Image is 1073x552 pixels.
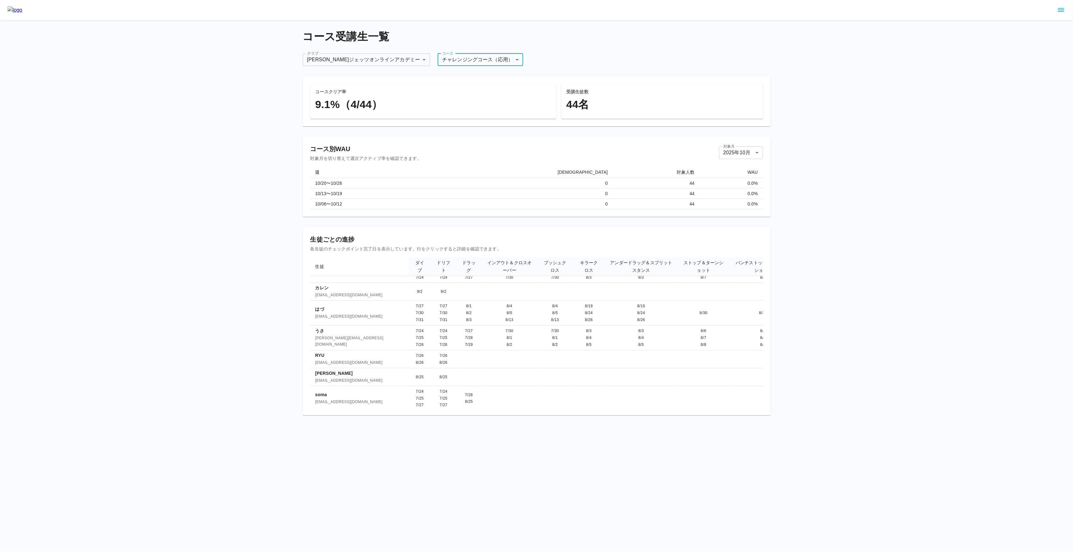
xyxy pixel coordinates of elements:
th: WAU [700,167,763,178]
span: 7/26 8/26 [440,353,447,365]
div: 2025年10月 [719,146,763,159]
h6: コース別WAU [310,144,422,154]
span: 8/6 8/7 8/8 [701,329,706,347]
span: 7/27 7/30 7/31 [416,304,424,322]
p: うさ [315,328,404,334]
th: 対象人数 [613,167,700,178]
h4: 44 名 [566,98,758,111]
span: 8/25 [440,375,447,379]
th: ダイブ [409,257,431,276]
span: 7/24 7/25 7/27 [440,389,447,407]
span: 8/30 [759,311,767,315]
span: 7/27 7/30 7/31 [440,304,447,322]
th: インアウト＆クロスオーバー [482,257,537,276]
span: [PERSON_NAME][EMAIL_ADDRESS][DOMAIN_NAME] [315,335,404,348]
h4: 9.1%（4/44） [315,98,551,111]
div: チャレンジングコース（応用） [438,53,523,66]
span: 7/25 7/26 7/27 [465,261,473,280]
label: 対象月 [723,144,735,149]
span: 8/4 8/5 8/13 [506,304,513,322]
span: 7/24 7/25 7/26 [440,329,447,347]
td: 0.0 % [700,199,763,209]
td: 0.0 % [700,188,763,199]
span: [EMAIL_ADDRESS][DOMAIN_NAME] [315,314,404,320]
span: 8/30 [700,311,707,315]
span: 9/2 [441,289,446,294]
span: [EMAIL_ADDRESS][DOMAIN_NAME] [315,378,404,384]
span: 8/19 8/24 8/26 [637,304,645,322]
h4: コース受講生一覧 [303,30,771,43]
span: 8/4 8/5 8/13 [551,304,559,322]
th: プッシュクロス [537,257,573,276]
span: [EMAIL_ADDRESS][DOMAIN_NAME] [315,292,404,298]
th: アンダードラッグ＆スプリットスタンス [605,257,677,276]
span: 8/1 8/2 8/3 [638,261,644,280]
span: 8/3 8/4 8/5 [586,329,592,347]
label: コース [442,51,453,56]
h6: コースクリア率 [315,89,551,96]
th: ドラッグ [456,257,482,276]
span: 8/6 8/7 8/8 [760,329,766,347]
th: 生徒 [310,257,409,276]
span: 7/28 7/29 7/30 [551,261,559,280]
p: 対象月を切り替えて週次アクティブ率を確認できます。 [310,155,422,161]
th: キラークロス [573,257,605,276]
span: 7/22 7/23 7/24 [416,261,424,280]
label: クラブ [307,51,318,56]
p: soma [315,391,404,398]
div: [PERSON_NAME]ジェッツオンラインアカデミー [303,53,430,66]
p: カレン [315,285,404,291]
span: 7/28 7/29 7/30 [506,261,513,280]
span: 7/26 8/26 [416,353,424,365]
th: [DEMOGRAPHIC_DATA] [425,167,613,178]
p: はづ [315,306,404,312]
span: 7/24 7/25 7/26 [416,329,424,347]
span: 7/30 8/1 8/2 [551,329,559,347]
td: 0 [425,188,613,199]
p: [PERSON_NAME] [315,370,404,376]
th: ドリフト [431,257,456,276]
span: 8/3 8/4 8/5 [638,329,644,347]
th: パンチストップ プルアップショット [730,257,796,276]
th: ストップ＆ターンショット [678,257,730,276]
span: [EMAIL_ADDRESS][DOMAIN_NAME] [315,399,404,405]
h6: 受講生徒数 [566,89,758,96]
span: 8/4 8/6 8/7 [760,261,766,280]
p: RYU [315,352,404,358]
span: 7/22 7/23 7/24 [440,261,447,280]
span: 9/2 [417,289,423,294]
th: 週 [310,167,426,178]
td: 10/20〜10/26 [310,178,426,188]
span: 7/27 7/28 7/29 [465,329,473,347]
img: logo [8,6,22,14]
span: 8/25 [416,375,424,379]
span: 7/28 8/25 [465,393,473,404]
td: 0 [425,178,613,188]
td: 10/13〜10/19 [310,188,426,199]
p: 各生徒のチェックポイント完了日を表示しています。行をクリックすると詳細を確認できます。 [310,246,763,252]
span: 8/1 8/2 8/3 [466,304,472,322]
button: sidemenu [1056,5,1066,15]
td: 44 [613,199,700,209]
span: 8/4 8/6 8/7 [701,261,706,280]
span: 8/19 8/24 8/26 [585,304,593,322]
span: 8/1 8/2 8/3 [586,261,592,280]
td: 0 [425,199,613,209]
td: 44 [613,188,700,199]
span: [EMAIL_ADDRESS][DOMAIN_NAME] [315,360,404,366]
td: 44 [613,178,700,188]
span: 7/30 8/1 8/2 [506,329,513,347]
td: 10/06〜10/12 [310,199,426,209]
span: 7/24 7/25 7/27 [416,389,424,407]
td: 0.0 % [700,178,763,188]
h6: 生徒ごとの進捗 [310,234,763,244]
